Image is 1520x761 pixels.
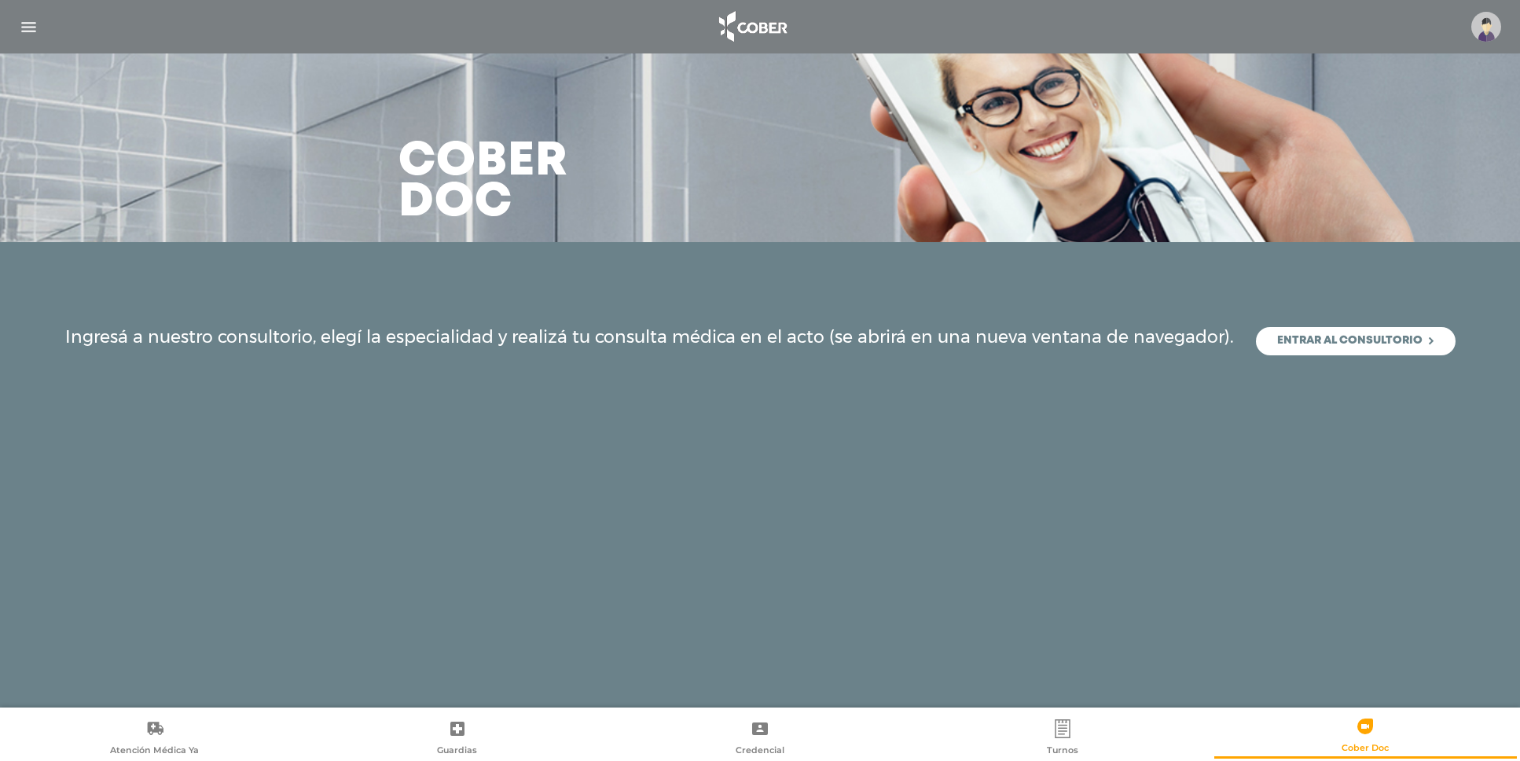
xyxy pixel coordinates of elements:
[398,142,568,223] h3: Cober doc
[1471,12,1501,42] img: profile-placeholder.svg
[1256,327,1456,355] a: Entrar al consultorio
[608,719,911,759] a: Credencial
[736,744,784,759] span: Credencial
[1047,744,1078,759] span: Turnos
[1342,742,1389,756] span: Cober Doc
[912,719,1214,759] a: Turnos
[65,327,1456,355] div: Ingresá a nuestro consultorio, elegí la especialidad y realizá tu consulta médica en el acto (se ...
[3,719,306,759] a: Atención Médica Ya
[437,744,477,759] span: Guardias
[306,719,608,759] a: Guardias
[110,744,199,759] span: Atención Médica Ya
[1214,716,1517,756] a: Cober Doc
[19,17,39,37] img: Cober_menu-lines-white.svg
[710,8,793,46] img: logo_cober_home-white.png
